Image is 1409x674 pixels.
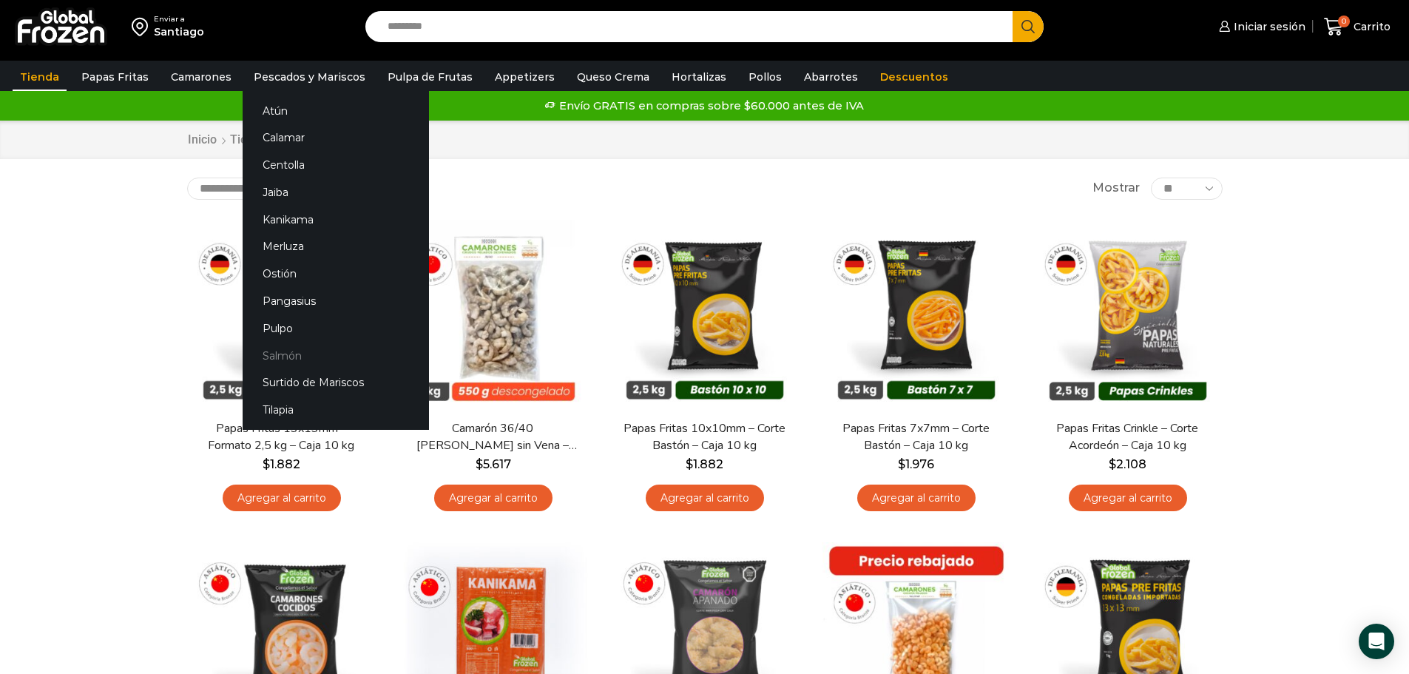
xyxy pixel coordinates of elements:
[487,63,562,91] a: Appetizers
[243,178,429,206] a: Jaiba
[132,14,154,39] img: address-field-icon.svg
[243,397,429,424] a: Tilapia
[13,63,67,91] a: Tienda
[408,420,578,454] a: Camarón 36/40 [PERSON_NAME] sin Vena – Bronze – Caja 10 kg
[380,63,480,91] a: Pulpa de Frutas
[187,178,376,200] select: Pedido de la tienda
[476,457,511,471] bdi: 5.617
[243,260,429,288] a: Ostión
[1109,457,1146,471] bdi: 2.108
[243,124,429,152] a: Calamar
[873,63,956,91] a: Descuentos
[619,420,789,454] a: Papas Fritas 10x10mm – Corte Bastón – Caja 10 kg
[187,132,267,149] nav: Breadcrumb
[1013,11,1044,42] button: Search button
[196,420,366,454] a: Papas Fritas 13x13mm – Formato 2,5 kg – Caja 10 kg
[1215,12,1305,41] a: Iniciar sesión
[1359,624,1394,659] div: Open Intercom Messenger
[243,288,429,315] a: Pangasius
[434,485,553,512] a: Agregar al carrito: “Camarón 36/40 Crudo Pelado sin Vena - Bronze - Caja 10 kg”
[243,152,429,179] a: Centolla
[243,314,429,342] a: Pulpo
[831,420,1001,454] a: Papas Fritas 7x7mm – Corte Bastón – Caja 10 kg
[741,63,789,91] a: Pollos
[263,457,300,471] bdi: 1.882
[1320,10,1394,44] a: 0 Carrito
[243,342,429,369] a: Salmón
[243,233,429,260] a: Merluza
[230,132,267,146] h1: Tienda
[1338,16,1350,27] span: 0
[476,457,483,471] span: $
[154,24,204,39] div: Santiago
[263,457,270,471] span: $
[246,63,373,91] a: Pescados y Mariscos
[154,14,204,24] div: Enviar a
[1350,19,1391,34] span: Carrito
[1042,420,1212,454] a: Papas Fritas Crinkle – Corte Acordeón – Caja 10 kg
[664,63,734,91] a: Hortalizas
[646,485,764,512] a: Agregar al carrito: “Papas Fritas 10x10mm - Corte Bastón - Caja 10 kg”
[1092,180,1140,197] span: Mostrar
[686,457,723,471] bdi: 1.882
[898,457,905,471] span: $
[187,132,217,149] a: Inicio
[857,485,976,512] a: Agregar al carrito: “Papas Fritas 7x7mm - Corte Bastón - Caja 10 kg”
[570,63,657,91] a: Queso Crema
[243,369,429,397] a: Surtido de Mariscos
[243,97,429,124] a: Atún
[686,457,693,471] span: $
[223,485,341,512] a: Agregar al carrito: “Papas Fritas 13x13mm - Formato 2,5 kg - Caja 10 kg”
[243,206,429,233] a: Kanikama
[163,63,239,91] a: Camarones
[1109,457,1116,471] span: $
[797,63,865,91] a: Abarrotes
[898,457,934,471] bdi: 1.976
[1230,19,1305,34] span: Iniciar sesión
[1069,485,1187,512] a: Agregar al carrito: “Papas Fritas Crinkle - Corte Acordeón - Caja 10 kg”
[74,63,156,91] a: Papas Fritas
